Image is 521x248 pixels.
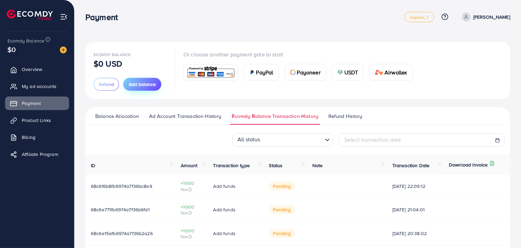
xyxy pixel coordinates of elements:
[385,68,407,76] span: Airwallex
[338,70,343,75] img: card
[149,112,222,120] span: Ad Account Transaction History
[213,183,235,190] span: Add funds
[369,64,413,81] a: cardAirwallex
[297,68,321,76] span: Payoneer
[91,183,152,190] span: 68c6f6b8fb6974a7f36bc8e9
[344,136,401,143] span: Select transaction date
[375,70,383,75] img: card
[183,50,419,58] p: Or choose another payment gate to start
[290,70,296,75] img: card
[60,13,68,21] img: menu
[5,63,69,76] a: Overview
[94,52,131,57] span: Ecomdy Balance
[181,210,202,216] span: Fee
[22,117,51,124] span: Product Links
[181,180,202,187] span: +1000
[213,230,235,237] span: Add funds
[232,112,318,120] span: Ecomdy Balance Transaction History
[186,65,236,80] img: card
[410,15,428,19] span: regular_1
[213,206,235,213] span: Add funds
[269,162,283,169] span: Status
[60,47,67,53] img: image
[5,96,69,110] a: Payment
[392,230,438,237] span: [DATE] 20:38:02
[91,206,150,213] span: 68c6e771fb6974a7f36b6fd1
[181,162,197,169] span: Amount
[181,203,202,210] span: +1000
[328,112,362,120] span: Refund History
[7,45,16,54] span: $0
[236,134,262,145] span: All status
[183,64,238,81] a: card
[7,10,53,20] img: logo
[249,70,255,75] img: card
[392,162,430,169] span: Transaction Date
[123,78,161,91] button: Add balance
[95,112,139,120] span: Balance Allocation
[181,227,202,234] span: +1000
[5,130,69,144] a: Billing
[392,183,438,190] span: [DATE] 22:09:12
[392,206,438,213] span: [DATE] 21:04:01
[269,182,295,191] span: pending
[312,162,323,169] span: Note
[332,64,364,81] a: cardUSDT
[91,230,153,237] span: 68c6e15afb6974a7f36b2a26
[213,162,250,169] span: Transaction type
[473,13,510,21] p: [PERSON_NAME]
[492,217,516,243] iframe: Chat
[94,78,119,91] button: Refund
[256,68,273,76] span: PayPal
[85,12,123,22] h3: Payment
[5,79,69,93] a: My ad accounts
[99,81,114,88] span: Refund
[22,100,41,107] span: Payment
[22,151,58,158] span: Affiliate Program
[22,83,56,90] span: My ad accounts
[7,37,44,44] span: Ecomdy Balance
[94,59,122,68] p: $0 USD
[269,205,295,214] span: pending
[129,81,156,88] span: Add balance
[244,64,279,81] a: cardPayPal
[459,13,510,21] a: [PERSON_NAME]
[91,162,95,169] span: ID
[269,229,295,238] span: pending
[181,234,202,240] span: Fee
[344,68,358,76] span: USDT
[232,133,333,147] div: Search for option
[262,134,322,145] input: Search for option
[5,147,69,161] a: Affiliate Program
[284,64,326,81] a: cardPayoneer
[181,187,202,192] span: Fee
[449,161,488,169] p: Download Invoice
[22,66,42,73] span: Overview
[5,113,69,127] a: Product Links
[22,134,35,141] span: Billing
[404,12,434,22] a: regular_1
